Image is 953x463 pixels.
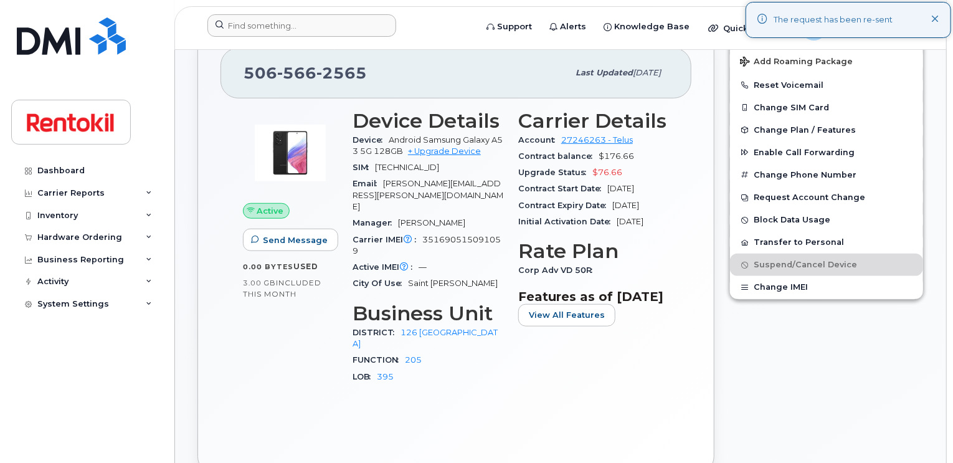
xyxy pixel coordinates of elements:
[408,146,481,156] a: + Upgrade Device
[518,304,615,327] button: View All Features
[353,163,375,172] span: SIM
[730,97,923,119] button: Change SIM Card
[541,14,595,39] a: Alerts
[353,110,503,132] h3: Device Details
[730,276,923,298] button: Change IMEI
[353,328,401,337] span: DISTRICT
[518,151,599,161] span: Contract balance
[518,135,561,145] span: Account
[257,205,284,217] span: Active
[353,179,383,188] span: Email
[277,64,316,82] span: 566
[754,148,855,157] span: Enable Call Forwarding
[595,14,698,39] a: Knowledge Base
[518,110,669,132] h3: Carrier Details
[353,355,405,365] span: FUNCTION
[576,68,633,77] span: Last updated
[607,184,634,193] span: [DATE]
[377,372,394,381] a: 395
[518,265,599,275] span: Corp Adv VD 50R
[353,235,422,244] span: Carrier IMEI
[405,355,422,365] a: 205
[353,279,408,288] span: City Of Use
[730,164,923,186] button: Change Phone Number
[243,229,338,251] button: Send Message
[730,74,923,97] button: Reset Voicemail
[408,279,498,288] span: Saint [PERSON_NAME]
[243,279,276,287] span: 3.00 GB
[353,218,398,227] span: Manager
[293,262,318,271] span: used
[561,135,633,145] a: 27246263 - Telus
[207,14,396,37] input: Find something...
[243,262,293,271] span: 0.00 Bytes
[730,231,923,254] button: Transfer to Personal
[419,262,427,272] span: —
[518,240,669,262] h3: Rate Plan
[730,48,923,74] button: Add Roaming Package
[699,16,790,41] div: Quicklinks
[244,64,367,82] span: 506
[599,151,634,161] span: $176.66
[316,64,367,82] span: 2565
[478,14,541,39] a: Support
[740,57,853,69] span: Add Roaming Package
[518,217,617,226] span: Initial Activation Date
[518,201,612,210] span: Contract Expiry Date
[353,328,498,348] a: 126 [GEOGRAPHIC_DATA]
[730,119,923,141] button: Change Plan / Features
[730,141,923,164] button: Enable Call Forwarding
[592,168,622,177] span: $76.66
[353,135,389,145] span: Device
[633,68,661,77] span: [DATE]
[774,14,893,26] div: The request has been re-sent
[353,372,377,381] span: LOB
[754,125,856,135] span: Change Plan / Features
[243,278,321,298] span: included this month
[518,184,607,193] span: Contract Start Date
[614,21,690,33] span: Knowledge Base
[353,235,501,255] span: 351690515091059
[353,179,503,211] span: [PERSON_NAME][EMAIL_ADDRESS][PERSON_NAME][DOMAIN_NAME]
[375,163,439,172] span: [TECHNICAL_ID]
[730,254,923,276] button: Suspend/Cancel Device
[617,217,643,226] span: [DATE]
[398,218,465,227] span: [PERSON_NAME]
[518,168,592,177] span: Upgrade Status
[560,21,586,33] span: Alerts
[353,302,503,325] h3: Business Unit
[253,116,328,191] img: image20231002-4137094-1fuirse.jpeg
[529,309,605,321] span: View All Features
[497,21,532,33] span: Support
[754,260,857,270] span: Suspend/Cancel Device
[730,186,923,209] button: Request Account Change
[723,23,769,33] span: Quicklinks
[353,135,503,156] span: Android Samsung Galaxy A53 5G 128GB
[518,289,669,304] h3: Features as of [DATE]
[612,201,639,210] span: [DATE]
[263,234,328,246] span: Send Message
[353,262,419,272] span: Active IMEI
[730,209,923,231] button: Block Data Usage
